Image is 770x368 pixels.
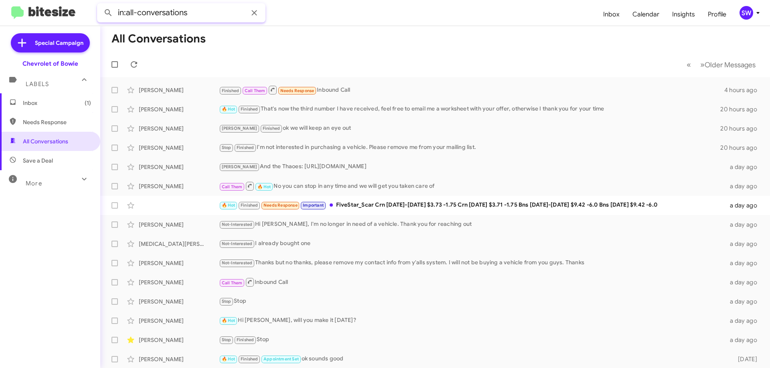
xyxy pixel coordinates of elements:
div: I already bought one [219,239,725,248]
span: Needs Response [280,88,314,93]
div: I'm not interested in purchasing a vehicle. Please remove me from your mailing list. [219,143,720,152]
span: [PERSON_NAME] [222,126,257,131]
div: That's now the third number I have received, feel free to email me a worksheet with your offer, o... [219,105,720,114]
div: [PERSON_NAME] [139,163,219,171]
div: a day ago [725,201,764,209]
div: [PERSON_NAME] [139,298,219,306]
div: [PERSON_NAME] [139,336,219,344]
div: [DATE] [725,355,764,363]
span: Call Them [222,280,243,286]
div: 20 hours ago [720,144,764,152]
div: a day ago [725,182,764,190]
a: Insights [666,3,701,26]
a: Profile [701,3,733,26]
div: [PERSON_NAME] [139,182,219,190]
div: [MEDICAL_DATA][PERSON_NAME] [139,240,219,248]
div: [PERSON_NAME] [139,86,219,94]
div: a day ago [725,298,764,306]
span: Not-Interested [222,222,253,227]
span: Finished [237,145,254,150]
div: [PERSON_NAME] [139,355,219,363]
div: [PERSON_NAME] [139,105,219,113]
span: Needs Response [263,203,298,208]
span: Important [303,203,324,208]
a: Special Campaign [11,33,90,52]
span: Finished [237,337,254,342]
span: 🔥 Hot [257,184,271,189]
div: Inbound Call [219,277,725,287]
span: 🔥 Hot [222,356,235,362]
div: FiveStar_Scar Crn [DATE]-[DATE] $3.73 -1.75 Crn [DATE] $3.71 -1.75 Bns [DATE]-[DATE] $9.42 -6.0 B... [219,201,725,210]
div: a day ago [725,221,764,229]
div: 20 hours ago [720,105,764,113]
div: Stop [219,297,725,306]
div: ok sounds good [219,354,725,364]
div: No you can stop in any time and we will get you taken care of [219,181,725,191]
div: 4 hours ago [724,86,764,94]
div: a day ago [725,278,764,286]
div: [PERSON_NAME] [139,125,219,133]
button: SW [733,6,761,20]
span: Older Messages [705,60,756,69]
span: Finished [222,88,239,93]
div: Hi [PERSON_NAME], will you make it [DATE]? [219,316,725,325]
a: Inbox [597,3,626,26]
span: Stop [222,337,231,342]
button: Next [695,56,760,73]
span: Stop [222,299,231,304]
div: Hi [PERSON_NAME], I'm no longer in need of a vehicle. Thank you for reaching out [219,220,725,229]
span: Call Them [245,88,265,93]
div: ok we will keep an eye out [219,124,720,133]
nav: Page navigation example [682,56,760,73]
span: Special Campaign [35,39,83,47]
span: Save a Deal [23,157,53,165]
div: 20 hours ago [720,125,764,133]
div: Inbound Call [219,85,724,95]
span: Not-Interested [222,241,253,246]
span: All Conversations [23,137,68,145]
span: Appointment Set [263,356,299,362]
div: [PERSON_NAME] [139,278,219,286]
div: [PERSON_NAME] [139,144,219,152]
div: a day ago [725,163,764,171]
div: a day ago [725,317,764,325]
div: a day ago [725,336,764,344]
span: Finished [241,107,258,112]
span: Inbox [23,99,91,107]
input: Search [97,3,265,22]
div: [PERSON_NAME] [139,317,219,325]
span: 🔥 Hot [222,107,235,112]
div: a day ago [725,240,764,248]
span: Finished [241,203,258,208]
span: 🔥 Hot [222,318,235,323]
span: (1) [85,99,91,107]
div: Chevrolet of Bowie [22,60,78,68]
span: Finished [263,126,280,131]
span: [PERSON_NAME] [222,164,257,169]
span: Not-Interested [222,260,253,265]
div: a day ago [725,259,764,267]
div: And the Thaoes: [URL][DOMAIN_NAME] [219,162,725,171]
span: Stop [222,145,231,150]
div: Stop [219,335,725,344]
span: More [26,180,42,187]
span: » [700,60,705,70]
span: Labels [26,80,49,88]
div: SW [740,6,753,20]
span: Needs Response [23,118,91,126]
div: Thanks but no thanks, please remove my contact info from y'alls system. I will not be buying a ve... [219,258,725,267]
span: Finished [241,356,258,362]
a: Calendar [626,3,666,26]
span: Call Them [222,184,243,189]
div: [PERSON_NAME] [139,221,219,229]
button: Previous [682,56,696,73]
span: 🔥 Hot [222,203,235,208]
h1: All Conversations [111,32,206,45]
div: [PERSON_NAME] [139,259,219,267]
span: « [687,60,691,70]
